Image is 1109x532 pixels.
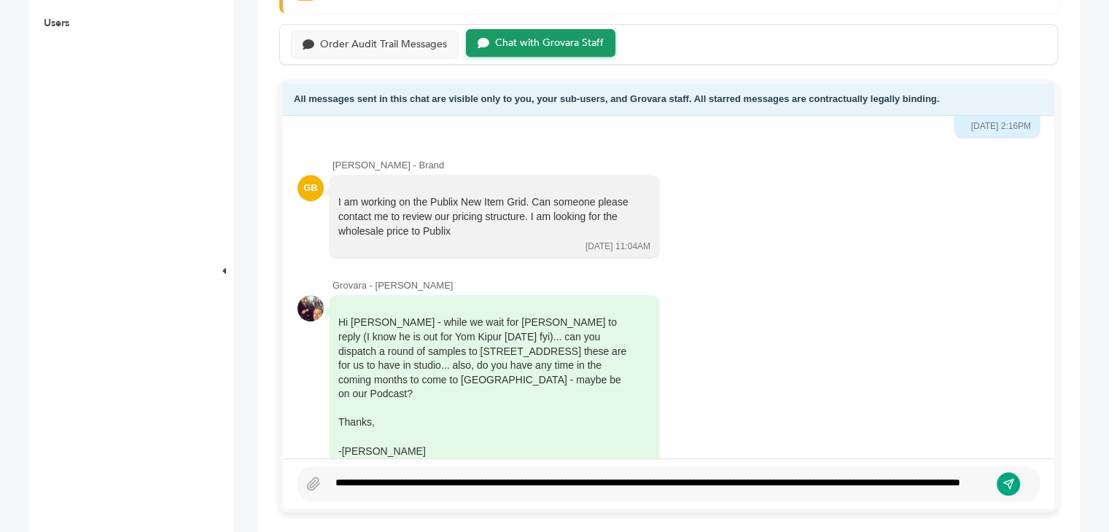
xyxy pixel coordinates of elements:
div: Grovara - [PERSON_NAME] [332,279,1040,292]
a: Users [44,16,69,30]
div: -[PERSON_NAME] [338,445,630,459]
div: All messages sent in this chat are visible only to you, your sub-users, and Grovara staff. All st... [283,83,1054,116]
div: [PERSON_NAME] - Brand [332,159,1040,172]
div: [DATE] 11:04AM [585,240,650,253]
div: I am working on the Publix New Item Grid. Can someone please contact me to review our pricing str... [338,195,630,238]
div: [DATE] 2:16PM [971,120,1031,133]
div: Hi [PERSON_NAME] - while we wait for [PERSON_NAME] to reply (I know he is out for Yom Kipur [DATE... [338,316,630,458]
div: Chat with Grovara Staff [495,37,604,50]
div: Thanks, [338,415,630,430]
div: GB [297,175,324,201]
div: Order Audit Trail Messages [320,39,447,51]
